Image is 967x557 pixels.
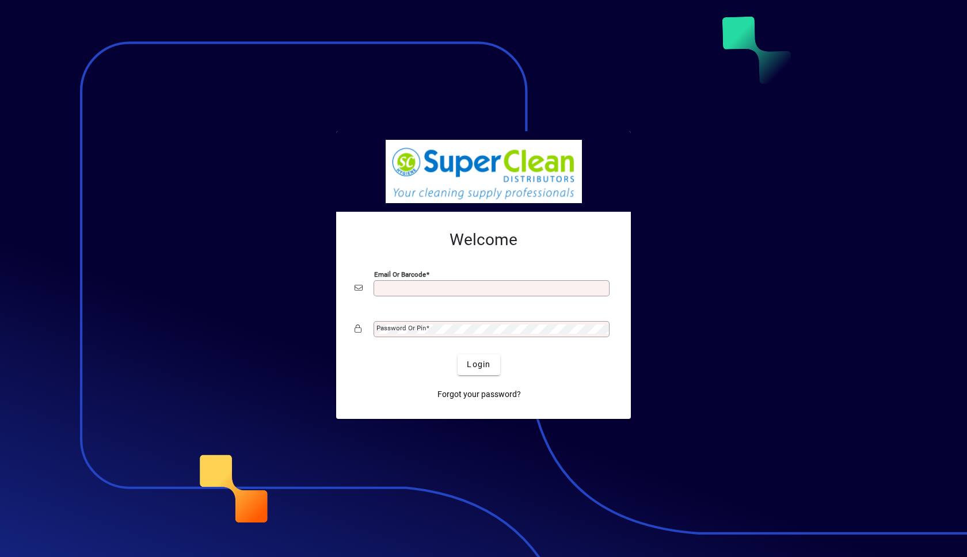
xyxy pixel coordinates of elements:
[437,388,521,400] span: Forgot your password?
[433,384,526,405] a: Forgot your password?
[376,324,426,332] mat-label: Password or Pin
[374,270,426,278] mat-label: Email or Barcode
[458,354,500,375] button: Login
[355,230,612,250] h2: Welcome
[467,358,490,371] span: Login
